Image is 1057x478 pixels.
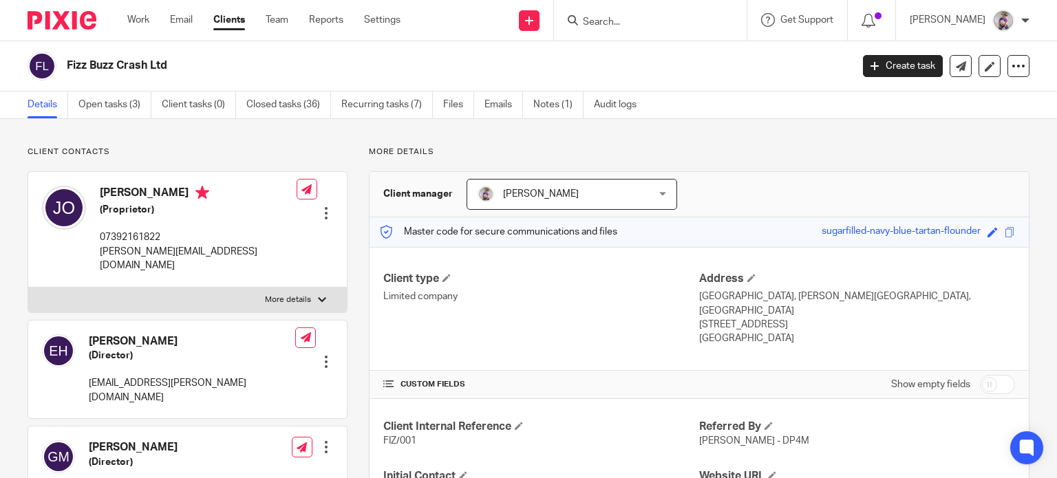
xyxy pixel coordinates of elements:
a: Audit logs [594,91,647,118]
a: Recurring tasks (7) [341,91,433,118]
img: DBTieDye.jpg [992,10,1014,32]
img: svg%3E [42,334,75,367]
label: Show empty fields [891,378,970,391]
p: Client contacts [28,146,348,157]
a: Notes (1) [533,91,584,118]
h4: Address [699,272,1015,286]
p: [EMAIL_ADDRESS][PERSON_NAME][DOMAIN_NAME] [89,376,295,404]
a: Details [28,91,68,118]
a: Reports [309,13,343,27]
h2: Fizz Buzz Crash Ltd [67,58,687,73]
a: Open tasks (3) [78,91,151,118]
h5: (Director) [89,455,246,469]
h5: (Proprietor) [100,203,297,217]
h4: [PERSON_NAME] [100,186,297,203]
i: Primary [195,186,209,199]
p: [PERSON_NAME][EMAIL_ADDRESS][DOMAIN_NAME] [100,245,297,273]
img: svg%3E [42,440,75,473]
h5: (Director) [89,349,295,362]
span: [PERSON_NAME] - DP4M [699,436,809,446]
h3: Client manager [383,187,453,201]
span: [PERSON_NAME] [503,189,579,199]
p: Limited company [383,290,699,303]
a: Settings [364,13,401,27]
a: Files [443,91,474,118]
p: Master code for secure communications and files [380,225,617,239]
p: [PERSON_NAME] [910,13,985,27]
h4: [PERSON_NAME] [89,440,246,455]
a: Client tasks (0) [162,91,236,118]
h4: Referred By [699,420,1015,434]
img: DBTieDye.jpg [478,186,494,202]
p: 07392161822 [100,230,297,244]
a: Closed tasks (36) [246,91,331,118]
span: Get Support [780,15,833,25]
a: Clients [213,13,245,27]
img: svg%3E [28,52,56,80]
p: [GEOGRAPHIC_DATA] [699,332,1015,345]
a: Work [127,13,149,27]
h4: Client Internal Reference [383,420,699,434]
h4: Client type [383,272,699,286]
div: sugarfilled-navy-blue-tartan-flounder [822,224,981,240]
img: svg%3E [42,186,86,230]
img: Pixie [28,11,96,30]
h4: [PERSON_NAME] [89,334,295,349]
p: More details [369,146,1029,157]
a: Email [170,13,193,27]
h4: CUSTOM FIELDS [383,379,699,390]
span: FIZ/001 [383,436,416,446]
p: More details [265,294,311,305]
p: [GEOGRAPHIC_DATA], [PERSON_NAME][GEOGRAPHIC_DATA], [GEOGRAPHIC_DATA] [699,290,1015,318]
a: Emails [484,91,523,118]
a: Team [266,13,288,27]
p: [STREET_ADDRESS] [699,318,1015,332]
input: Search [581,17,705,29]
a: Create task [863,55,943,77]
